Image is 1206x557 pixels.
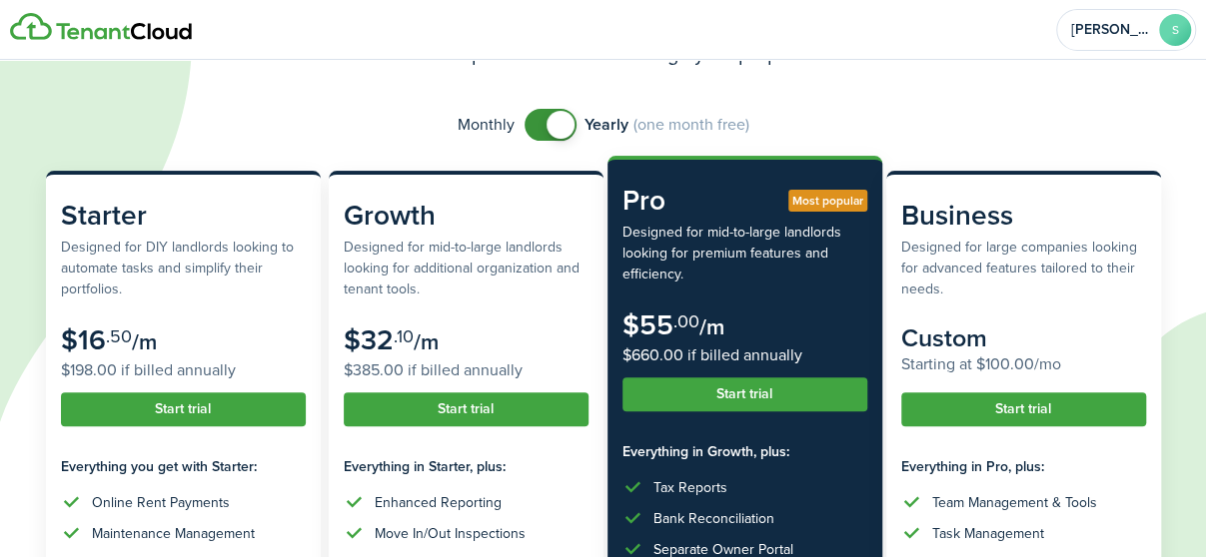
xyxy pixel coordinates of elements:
subscription-pricing-card-price-amount: $55 [622,304,673,345]
img: Logo [10,13,192,41]
subscription-pricing-card-title: Growth [344,195,589,237]
subscription-pricing-card-description: Designed for DIY landlords looking to automate tasks and simplify their portfolios. [61,237,306,299]
subscription-pricing-card-features-title: Everything you get with Starter: [61,456,306,477]
div: Team Management & Tools [932,492,1097,513]
subscription-pricing-card-price-cents: .00 [673,308,699,334]
subscription-pricing-card-price-period: /m [699,310,724,343]
subscription-pricing-card-price-amount: $32 [344,319,394,360]
button: Open menu [1056,9,1196,51]
subscription-pricing-card-description: Designed for mid-to-large landlords looking for additional organization and tenant tools. [344,237,589,299]
span: Monthly [458,113,515,137]
subscription-pricing-card-title: Business [901,195,1146,237]
subscription-pricing-card-price-cents: .10 [394,323,414,349]
subscription-pricing-card-price-annual: $385.00 if billed annually [344,358,589,382]
div: Maintenance Management [92,523,255,544]
button: Start trial [622,377,867,411]
span: Most popular [792,192,863,210]
div: Online Rent Payments [92,492,230,513]
div: Enhanced Reporting [375,492,502,513]
subscription-pricing-card-price-annual: Starting at $100.00/mo [901,352,1146,376]
subscription-pricing-card-price-period: /m [414,325,439,358]
subscription-pricing-card-features-title: Everything in Pro, plus: [901,456,1146,477]
subscription-pricing-card-price-amount: Custom [901,319,987,356]
subscription-pricing-card-features-title: Everything in Growth, plus: [622,441,867,462]
avatar-text: S [1159,14,1191,46]
subscription-pricing-card-price-annual: $660.00 if billed annually [622,343,867,367]
subscription-pricing-card-price-annual: $198.00 if billed annually [61,358,306,382]
button: Start trial [344,392,589,426]
button: Start trial [901,392,1146,426]
subscription-pricing-card-price-cents: .50 [106,323,132,349]
subscription-pricing-card-price-amount: $16 [61,319,106,360]
subscription-pricing-card-description: Designed for large companies looking for advanced features tailored to their needs. [901,237,1146,299]
subscription-pricing-card-title: Starter [61,195,306,237]
div: Task Management [932,523,1044,544]
div: Tax Reports [653,477,727,498]
button: Start trial [61,392,306,426]
div: Move In/Out Inspections [375,523,526,544]
subscription-pricing-card-price-period: /m [132,325,157,358]
span: Susan [1071,23,1151,37]
subscription-pricing-card-title: Pro [622,180,867,222]
subscription-pricing-card-features-title: Everything in Starter, plus: [344,456,589,477]
div: Bank Reconciliation [653,508,774,529]
subscription-pricing-card-description: Designed for mid-to-large landlords looking for premium features and efficiency. [622,222,867,284]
